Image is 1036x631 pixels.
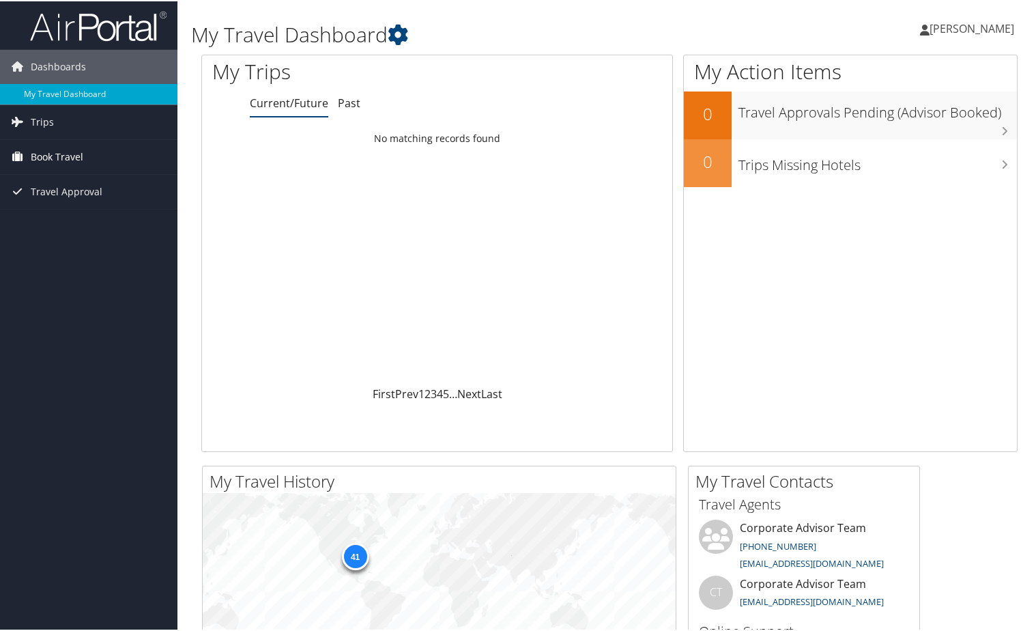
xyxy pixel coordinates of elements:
li: Corporate Advisor Team [692,574,916,619]
a: 5 [443,385,449,400]
a: Prev [395,385,418,400]
h2: 0 [684,101,732,124]
div: 41 [341,542,369,569]
span: Travel Approval [31,173,102,208]
a: 3 [431,385,437,400]
a: Next [457,385,481,400]
a: [EMAIL_ADDRESS][DOMAIN_NAME] [740,556,884,568]
h2: 0 [684,149,732,172]
a: Past [338,94,360,109]
h1: My Trips [212,56,466,85]
a: [EMAIL_ADDRESS][DOMAIN_NAME] [740,594,884,606]
td: No matching records found [202,125,672,150]
h1: My Action Items [684,56,1017,85]
li: Corporate Advisor Team [692,518,916,574]
a: 1 [418,385,425,400]
h3: Trips Missing Hotels [738,148,1017,173]
h2: My Travel History [210,468,676,492]
h3: Travel Approvals Pending (Advisor Booked) [738,95,1017,121]
img: airportal-logo.png [30,9,167,41]
h1: My Travel Dashboard [191,19,749,48]
span: … [449,385,457,400]
a: Current/Future [250,94,328,109]
h3: Travel Agents [699,494,909,513]
a: [PHONE_NUMBER] [740,539,816,551]
span: Book Travel [31,139,83,173]
a: 0Trips Missing Hotels [684,138,1017,186]
div: CT [699,574,733,608]
span: Dashboards [31,48,86,83]
a: Last [481,385,502,400]
a: First [373,385,395,400]
span: [PERSON_NAME] [930,20,1014,35]
a: [PERSON_NAME] [920,7,1028,48]
a: 2 [425,385,431,400]
h2: My Travel Contacts [695,468,919,492]
span: Trips [31,104,54,138]
a: 4 [437,385,443,400]
a: 0Travel Approvals Pending (Advisor Booked) [684,90,1017,138]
